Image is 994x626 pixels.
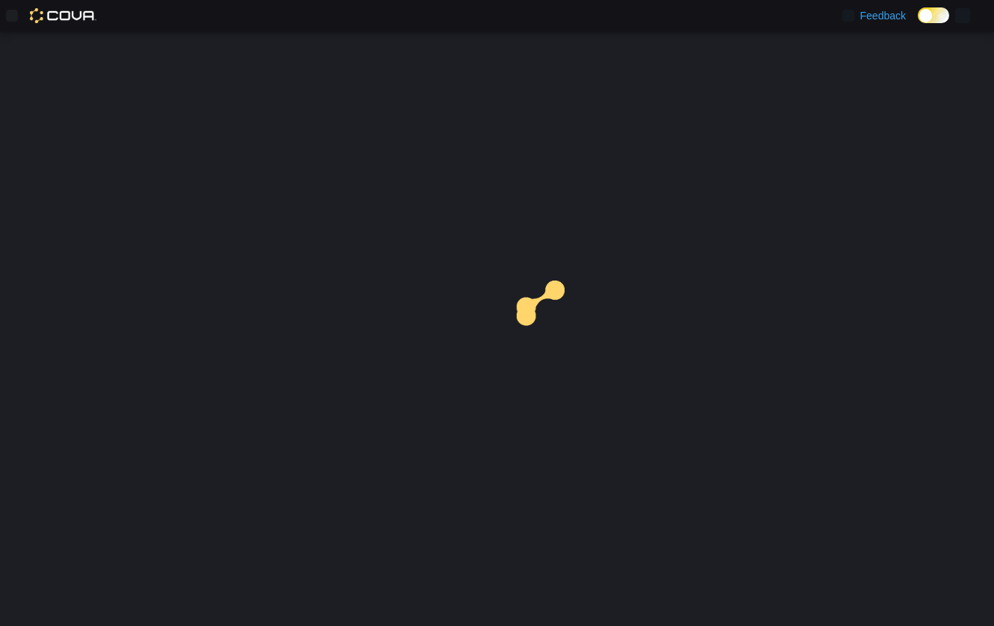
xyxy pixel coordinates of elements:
a: Feedback [836,1,912,31]
input: Dark Mode [918,7,949,23]
span: Feedback [860,8,906,23]
img: Cova [30,8,96,23]
img: cova-loader [497,269,609,381]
